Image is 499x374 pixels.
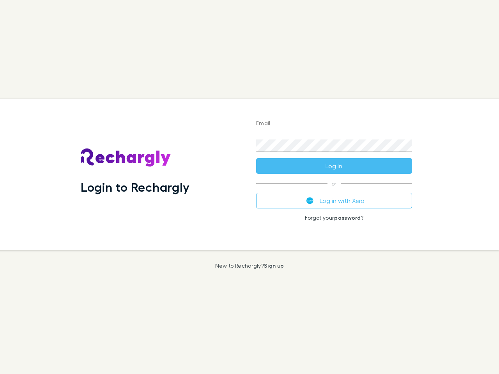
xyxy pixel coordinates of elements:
a: Sign up [264,262,284,269]
a: password [334,214,361,221]
p: Forgot your ? [256,215,412,221]
img: Rechargly's Logo [81,148,171,167]
p: New to Rechargly? [215,263,284,269]
span: or [256,183,412,183]
button: Log in [256,158,412,174]
img: Xero's logo [306,197,313,204]
button: Log in with Xero [256,193,412,208]
h1: Login to Rechargly [81,180,189,194]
